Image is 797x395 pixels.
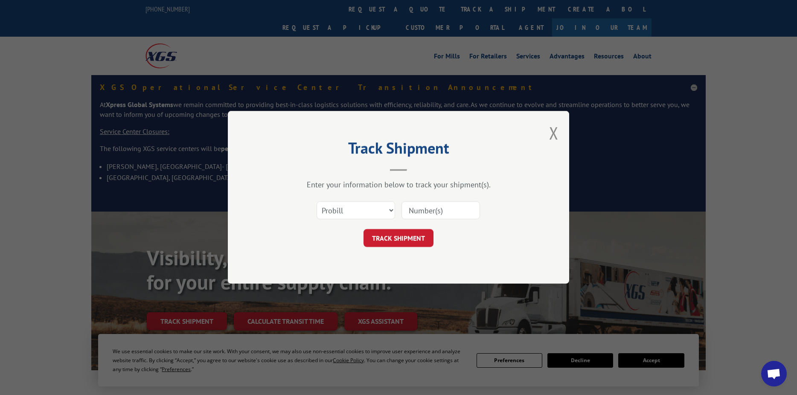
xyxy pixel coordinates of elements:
h2: Track Shipment [271,142,526,158]
a: Open chat [761,361,787,386]
button: Close modal [549,122,558,144]
input: Number(s) [401,202,480,220]
button: TRACK SHIPMENT [364,229,433,247]
div: Enter your information below to track your shipment(s). [271,180,526,190]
